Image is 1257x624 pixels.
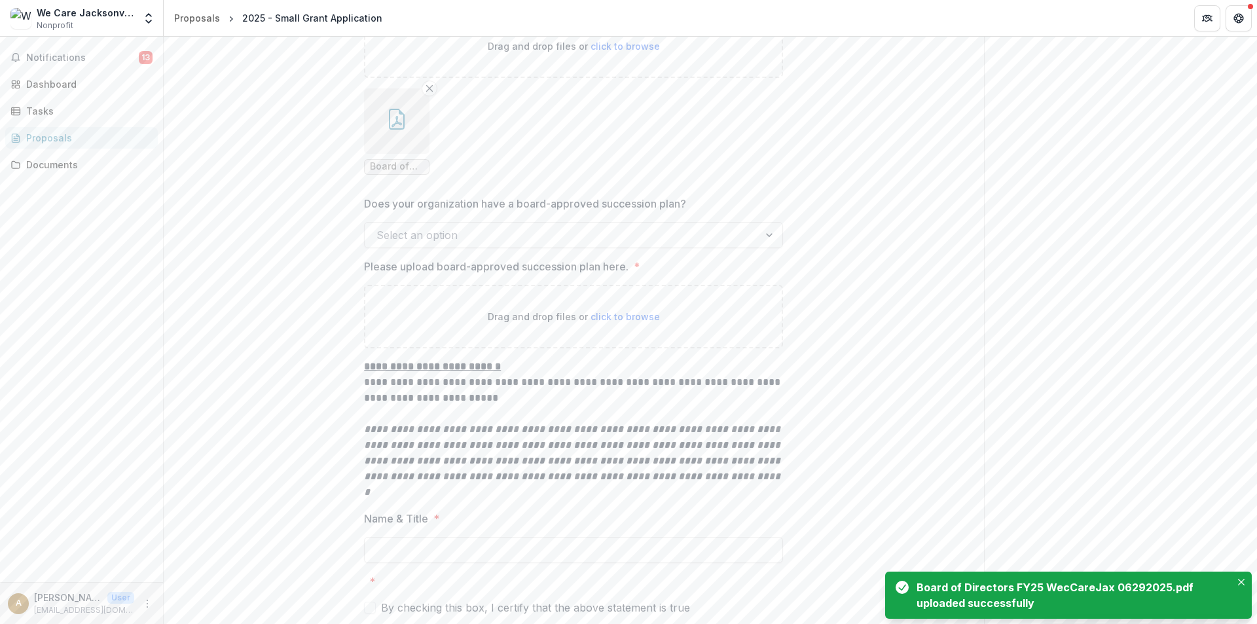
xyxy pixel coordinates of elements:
[169,9,388,28] nav: breadcrumb
[917,579,1226,611] div: Board of Directors FY25 WecCareJax 06292025.pdf uploaded successfully
[26,77,147,91] div: Dashboard
[16,599,22,608] div: Angela
[26,158,147,172] div: Documents
[488,310,660,323] p: Drag and drop files or
[5,73,158,95] a: Dashboard
[37,6,134,20] div: We Care Jacksonville, Inc.
[26,104,147,118] div: Tasks
[169,9,225,28] a: Proposals
[10,8,31,29] img: We Care Jacksonville, Inc.
[381,600,690,615] span: By checking this box, I certify that the above statement is true
[1226,5,1252,31] button: Get Help
[422,81,437,96] button: Remove File
[139,51,153,64] span: 13
[880,566,1257,624] div: Notifications-bottom-right
[34,591,102,604] p: [PERSON_NAME]
[5,127,158,149] a: Proposals
[26,52,139,64] span: Notifications
[174,11,220,25] div: Proposals
[5,47,158,68] button: Notifications13
[34,604,134,616] p: [EMAIL_ADDRESS][DOMAIN_NAME]
[107,592,134,604] p: User
[1233,574,1249,590] button: Close
[488,39,660,53] p: Drag and drop files or
[364,196,686,211] p: Does your organization have a board-approved succession plan?
[591,311,660,322] span: click to browse
[364,259,628,274] p: Please upload board-approved succession plan here.
[1194,5,1220,31] button: Partners
[370,161,424,172] span: Board of Directors FY25 WecCareJax 06292025.pdf
[242,11,382,25] div: 2025 - Small Grant Application
[364,88,429,175] div: Remove FileBoard of Directors FY25 WecCareJax 06292025.pdf
[26,131,147,145] div: Proposals
[5,154,158,175] a: Documents
[364,511,428,526] p: Name & Title
[139,596,155,612] button: More
[139,5,158,31] button: Open entity switcher
[591,41,660,52] span: click to browse
[37,20,73,31] span: Nonprofit
[5,100,158,122] a: Tasks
